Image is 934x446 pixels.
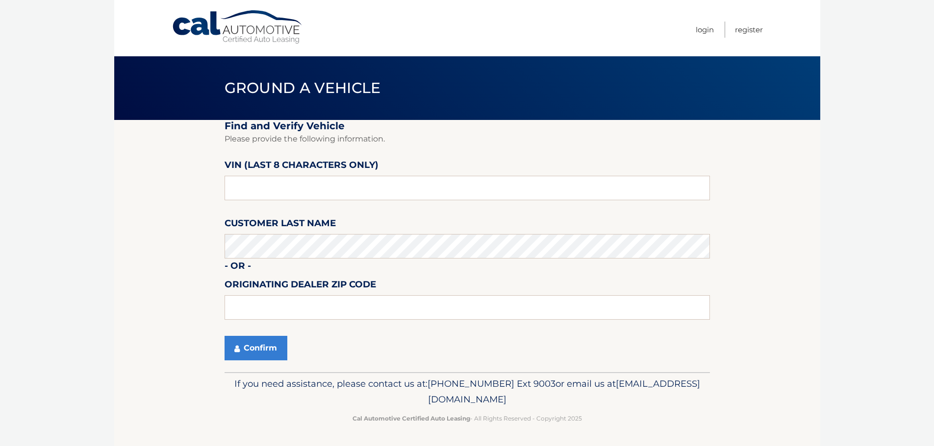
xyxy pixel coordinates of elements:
[225,132,710,146] p: Please provide the following information.
[225,336,287,360] button: Confirm
[172,10,304,45] a: Cal Automotive
[225,216,336,234] label: Customer Last Name
[225,258,251,277] label: - or -
[353,415,470,422] strong: Cal Automotive Certified Auto Leasing
[225,79,381,97] span: Ground a Vehicle
[428,378,555,389] span: [PHONE_NUMBER] Ext 9003
[225,120,710,132] h2: Find and Verify Vehicle
[225,277,376,295] label: Originating Dealer Zip Code
[231,413,704,423] p: - All Rights Reserved - Copyright 2025
[735,22,763,38] a: Register
[696,22,714,38] a: Login
[225,158,379,176] label: VIN (last 8 characters only)
[231,376,704,407] p: If you need assistance, please contact us at: or email us at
